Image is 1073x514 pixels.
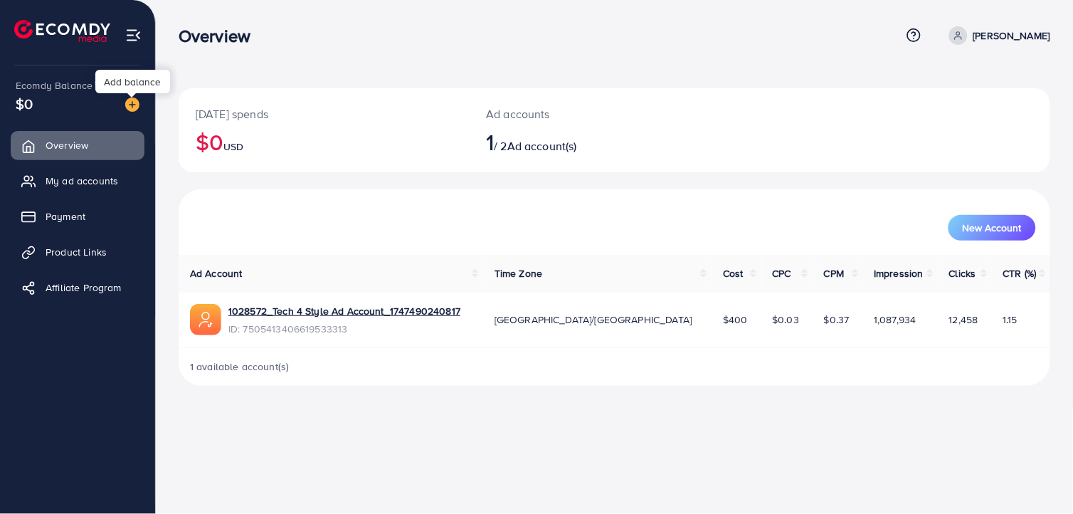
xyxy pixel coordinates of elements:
img: ic-ads-acc.e4c84228.svg [190,304,221,335]
span: [GEOGRAPHIC_DATA]/[GEOGRAPHIC_DATA] [495,313,692,327]
h3: Overview [179,26,262,46]
span: Time Zone [495,266,542,280]
span: Cost [723,266,744,280]
button: New Account [948,215,1036,241]
span: 1 available account(s) [190,360,290,374]
span: $0.37 [824,313,850,327]
a: [PERSON_NAME] [943,26,1050,45]
span: 1,087,934 [874,313,916,327]
span: My ad accounts [46,174,118,188]
p: [PERSON_NAME] [973,27,1050,44]
span: 1.15 [1003,313,1018,327]
a: Overview [11,131,144,159]
img: logo [14,20,110,42]
span: USD [223,140,243,154]
a: Payment [11,202,144,231]
span: Ad Account [190,266,243,280]
h2: / 2 [486,128,670,155]
a: Affiliate Program [11,273,144,302]
iframe: Chat [1013,450,1062,503]
span: $0 [16,93,33,114]
span: 12,458 [949,313,978,327]
p: Ad accounts [486,105,670,122]
span: Impression [874,266,924,280]
span: CPC [773,266,791,280]
h2: $0 [196,128,452,155]
a: 1028572_Tech 4 Style Ad Account_1747490240817 [228,304,460,318]
span: Ad account(s) [507,138,577,154]
span: $0.03 [773,313,800,327]
img: menu [125,27,142,43]
span: Affiliate Program [46,280,122,295]
p: [DATE] spends [196,105,452,122]
span: Ecomdy Balance [16,78,92,93]
span: CTR (%) [1003,266,1037,280]
img: image [125,98,139,112]
span: New Account [963,223,1022,233]
span: Overview [46,138,88,152]
div: Add balance [95,70,170,93]
span: ID: 7505413406619533313 [228,322,460,336]
span: $400 [723,313,748,327]
a: Product Links [11,238,144,266]
span: Clicks [949,266,976,280]
span: Payment [46,209,85,224]
a: My ad accounts [11,167,144,195]
span: CPM [824,266,844,280]
span: Product Links [46,245,107,259]
span: 1 [486,125,494,158]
